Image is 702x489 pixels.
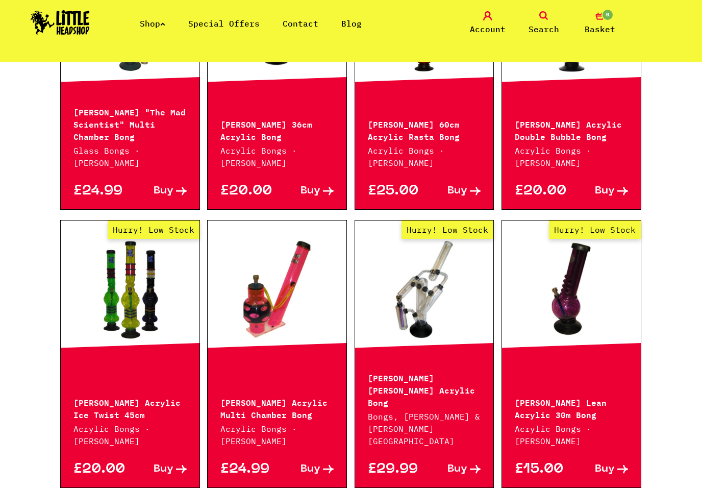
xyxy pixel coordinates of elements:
[515,396,628,420] p: [PERSON_NAME] Lean Acrylic 30m Bong
[368,371,481,408] p: [PERSON_NAME] [PERSON_NAME] Acrylic Bong
[73,423,187,447] p: Acrylic Bongs · [PERSON_NAME]
[424,464,481,475] a: Buy
[220,186,277,197] p: £20.00
[130,464,187,475] a: Buy
[502,238,641,340] a: Hurry! Low Stock
[130,186,187,197] a: Buy
[447,464,467,475] span: Buy
[518,11,569,35] a: Search
[300,186,320,197] span: Buy
[368,464,424,475] p: £29.99
[277,464,334,475] a: Buy
[154,186,173,197] span: Buy
[447,186,467,197] span: Buy
[424,186,481,197] a: Buy
[283,18,318,29] a: Contact
[571,186,628,197] a: Buy
[140,18,165,29] a: Shop
[515,144,628,169] p: Acrylic Bongs · [PERSON_NAME]
[515,423,628,447] p: Acrylic Bongs · [PERSON_NAME]
[220,144,334,169] p: Acrylic Bongs · [PERSON_NAME]
[220,396,334,420] p: [PERSON_NAME] Acrylic Multi Chamber Bong
[108,221,199,239] span: Hurry! Low Stock
[188,18,260,29] a: Special Offers
[368,410,481,447] p: Bongs, [PERSON_NAME] & [PERSON_NAME][GEOGRAPHIC_DATA]
[31,10,90,35] img: Little Head Shop Logo
[515,117,628,142] p: [PERSON_NAME] Acrylic Double Bubble Bong
[549,221,641,239] span: Hurry! Low Stock
[601,9,614,21] span: 0
[355,238,494,340] a: Hurry! Low Stock
[470,23,506,35] span: Account
[402,221,493,239] span: Hurry! Low Stock
[220,464,277,475] p: £24.99
[585,23,615,35] span: Basket
[73,396,187,420] p: [PERSON_NAME] Acrylic Ice Twist 45cm
[277,186,334,197] a: Buy
[574,11,625,35] a: 0 Basket
[515,186,571,197] p: £20.00
[368,117,481,142] p: [PERSON_NAME] 60cm Acrylic Rasta Bong
[571,464,628,475] a: Buy
[595,464,615,475] span: Buy
[73,186,130,197] p: £24.99
[529,23,559,35] span: Search
[61,238,199,340] a: Hurry! Low Stock
[300,464,320,475] span: Buy
[368,186,424,197] p: £25.00
[220,117,334,142] p: [PERSON_NAME] 36cm Acrylic Bong
[595,186,615,197] span: Buy
[73,144,187,169] p: Glass Bongs · [PERSON_NAME]
[515,464,571,475] p: £15.00
[154,464,173,475] span: Buy
[220,423,334,447] p: Acrylic Bongs · [PERSON_NAME]
[73,105,187,142] p: [PERSON_NAME] "The Mad Scientist" Multi Chamber Bong
[341,18,362,29] a: Blog
[73,464,130,475] p: £20.00
[368,144,481,169] p: Acrylic Bongs · [PERSON_NAME]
